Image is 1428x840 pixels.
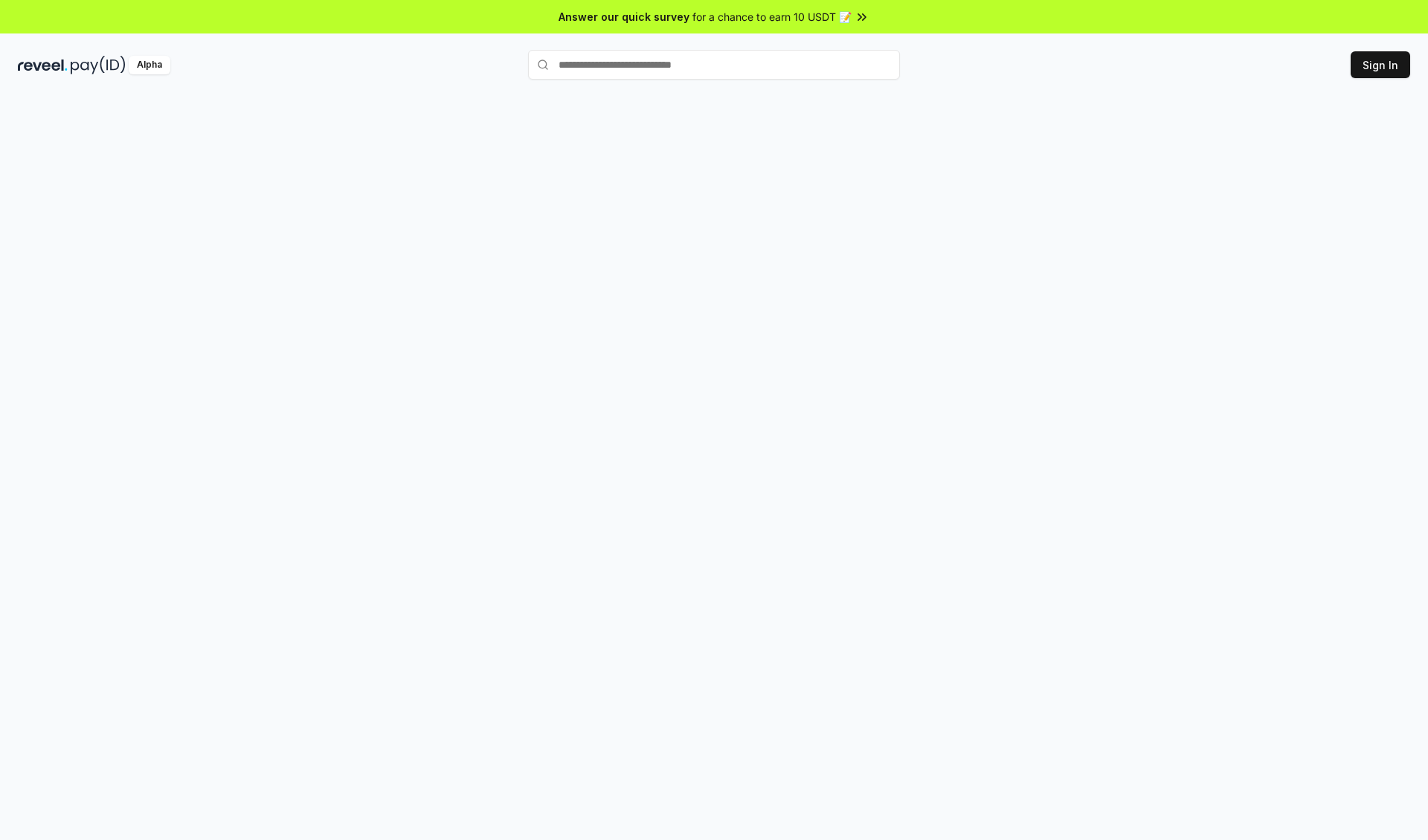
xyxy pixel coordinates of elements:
div: Alpha [129,56,170,74]
button: Sign In [1351,51,1410,78]
img: reveel_dark [18,56,68,74]
span: for a chance to earn 10 USDT 📝 [692,9,852,25]
img: pay_id [71,56,126,74]
span: Answer our quick survey [559,9,689,25]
